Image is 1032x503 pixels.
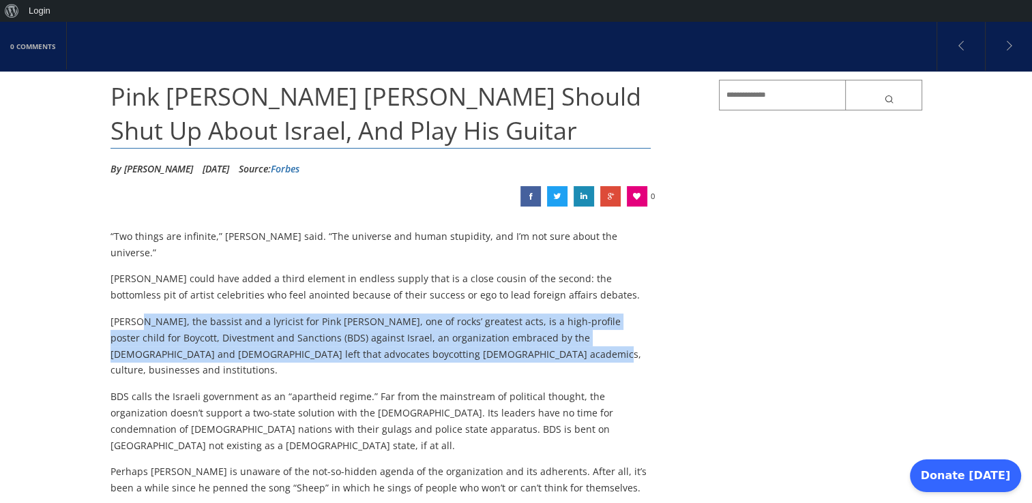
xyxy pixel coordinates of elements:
[651,186,655,207] span: 0
[110,314,651,378] p: [PERSON_NAME], the bassist and a lyricist for Pink [PERSON_NAME], one of rocks’ greatest acts, is...
[110,228,651,261] p: “Two things are infinite,” [PERSON_NAME] said. “The universe and human stupidity, and I’m not sur...
[110,463,651,496] p: Perhaps [PERSON_NAME] is unaware of the not-so-hidden agenda of the organization and its adherent...
[271,162,299,175] a: Forbes
[110,388,651,453] p: BDS calls the Israeli government as an “apartheid regime.” Far from the mainstream of political t...
[574,186,594,207] a: Pink Floyd’s Roger Waters Should Shut Up About Israel, And Play His Guitar
[110,271,651,303] p: [PERSON_NAME] could have added a third element in endless supply that is a close cousin of the se...
[110,159,193,179] li: By [PERSON_NAME]
[600,186,621,207] a: Pink Floyd’s Roger Waters Should Shut Up About Israel, And Play His Guitar
[547,186,567,207] a: Pink Floyd’s Roger Waters Should Shut Up About Israel, And Play His Guitar
[520,186,541,207] a: Pink Floyd’s Roger Waters Should Shut Up About Israel, And Play His Guitar
[203,159,229,179] li: [DATE]
[239,159,299,179] div: Source:
[110,80,641,147] span: Pink [PERSON_NAME] [PERSON_NAME] Should Shut Up About Israel, And Play His Guitar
